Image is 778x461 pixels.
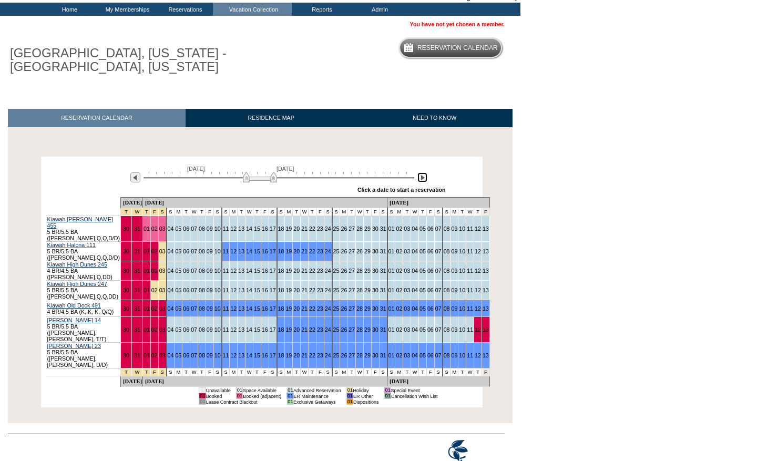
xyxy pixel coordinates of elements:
a: 11 [223,226,229,232]
a: 04 [168,268,174,274]
a: 07 [435,248,442,254]
a: 07 [435,268,442,274]
a: 17 [270,326,276,333]
a: 08 [199,248,205,254]
a: 13 [483,305,489,312]
a: 05 [175,305,181,312]
a: 09 [451,326,457,333]
a: 11 [467,305,473,312]
a: 27 [349,248,355,254]
a: 13 [483,226,489,232]
a: 07 [191,305,197,312]
a: 10 [459,326,465,333]
a: 02 [396,248,402,254]
a: 02 [151,326,158,333]
a: 02 [151,287,158,293]
a: 06 [427,268,434,274]
a: 02 [151,352,158,358]
a: 26 [341,248,347,254]
a: 11 [223,326,229,333]
a: 02 [151,226,158,232]
a: 16 [262,305,268,312]
a: 13 [238,326,244,333]
a: 30 [123,248,129,254]
a: 01 [144,226,150,232]
a: 12 [475,326,481,333]
a: 13 [238,268,244,274]
a: 31 [134,287,140,293]
a: 27 [349,287,355,293]
a: 07 [191,326,197,333]
a: 03 [159,226,166,232]
a: 17 [270,226,276,232]
a: 06 [427,248,434,254]
a: 25 [333,287,340,293]
a: 13 [483,248,489,254]
a: 17 [270,305,276,312]
a: 14 [246,226,252,232]
a: 23 [317,305,323,312]
a: 15 [254,305,260,312]
a: 01 [144,326,150,333]
a: 21 [301,248,308,254]
a: 30 [372,305,378,312]
a: 10 [459,305,465,312]
a: 16 [262,248,268,254]
a: 04 [412,226,418,232]
a: 14 [246,305,252,312]
a: 14 [246,326,252,333]
a: 07 [435,305,442,312]
a: 05 [419,268,426,274]
a: 03 [404,268,410,274]
a: Kiawah High Dunes 245 [47,261,107,268]
a: [PERSON_NAME] 14 [47,317,101,323]
a: 19 [285,326,292,333]
a: 05 [175,326,181,333]
a: 08 [444,287,450,293]
a: 02 [151,268,158,274]
a: 20 [293,305,300,312]
a: Kiawah High Dunes 247 [47,281,107,287]
a: 04 [168,326,174,333]
a: 20 [293,268,300,274]
td: Admin [350,3,407,16]
a: 14 [246,287,252,293]
a: 13 [483,268,489,274]
a: 18 [278,226,284,232]
a: 09 [207,248,213,254]
a: 10 [214,248,221,254]
a: 09 [207,268,213,274]
a: 01 [388,248,395,254]
a: 29 [364,268,371,274]
a: 23 [317,248,323,254]
a: 10 [214,305,221,312]
a: 26 [341,268,347,274]
a: 08 [444,226,450,232]
a: 30 [372,248,378,254]
a: 10 [459,226,465,232]
a: 25 [333,305,340,312]
a: 16 [262,326,268,333]
a: 06 [183,287,189,293]
a: 01 [144,248,150,254]
a: 01 [388,268,395,274]
a: 30 [372,287,378,293]
a: 12 [230,305,237,312]
a: 06 [183,326,189,333]
a: 06 [427,326,434,333]
a: 10 [459,268,465,274]
a: 18 [278,287,284,293]
a: 23 [317,268,323,274]
a: 16 [262,226,268,232]
a: 09 [207,326,213,333]
a: 07 [435,226,442,232]
a: 22 [309,326,315,333]
a: 19 [285,268,292,274]
a: 08 [199,268,205,274]
a: 12 [475,248,481,254]
a: 27 [349,268,355,274]
a: 11 [223,287,229,293]
a: 10 [214,268,221,274]
a: 22 [309,268,315,274]
a: 01 [388,326,395,333]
